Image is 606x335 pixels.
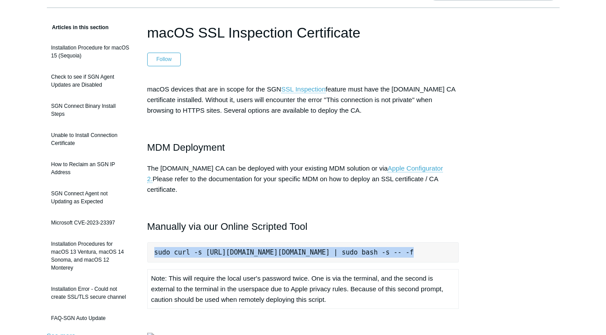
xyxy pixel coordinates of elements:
[47,98,134,122] a: SGN Connect Binary Install Steps
[47,127,134,152] a: Unable to Install Connection Certificate
[47,156,134,181] a: How to Reclaim an SGN IP Address
[147,84,459,116] p: macOS devices that are in scope for the SGN feature must have the [DOMAIN_NAME] CA certificate in...
[47,214,134,231] a: Microsoft CVE-2023-23397
[47,236,134,276] a: Installation Procedures for macOS 13 Ventura, macOS 14 Sonoma, and macOS 12 Monterey
[147,53,181,66] button: Follow Article
[47,69,134,93] a: Check to see if SGN Agent Updates are Disabled
[147,242,459,263] pre: sudo curl -s [URL][DOMAIN_NAME][DOMAIN_NAME] | sudo bash -s -- -f
[147,219,459,234] h2: Manually via our Online Scripted Tool
[47,281,134,305] a: Installation Error - Could not create SSL/TLS secure channel
[147,163,459,195] p: The [DOMAIN_NAME] CA can be deployed with your existing MDM solution or via Please refer to the d...
[147,22,459,43] h1: macOS SSL Inspection Certificate
[47,310,134,327] a: FAQ-SGN Auto Update
[147,140,459,155] h2: MDM Deployment
[147,270,459,309] td: Note: This will require the local user's password twice. One is via the terminal, and the second ...
[147,164,443,183] a: Apple Configurator 2.
[47,24,109,30] span: Articles in this section
[281,85,325,93] a: SSL Inspection
[47,185,134,210] a: SGN Connect Agent not Updating as Expected
[47,39,134,64] a: Installation Procedure for macOS 15 (Sequoia)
